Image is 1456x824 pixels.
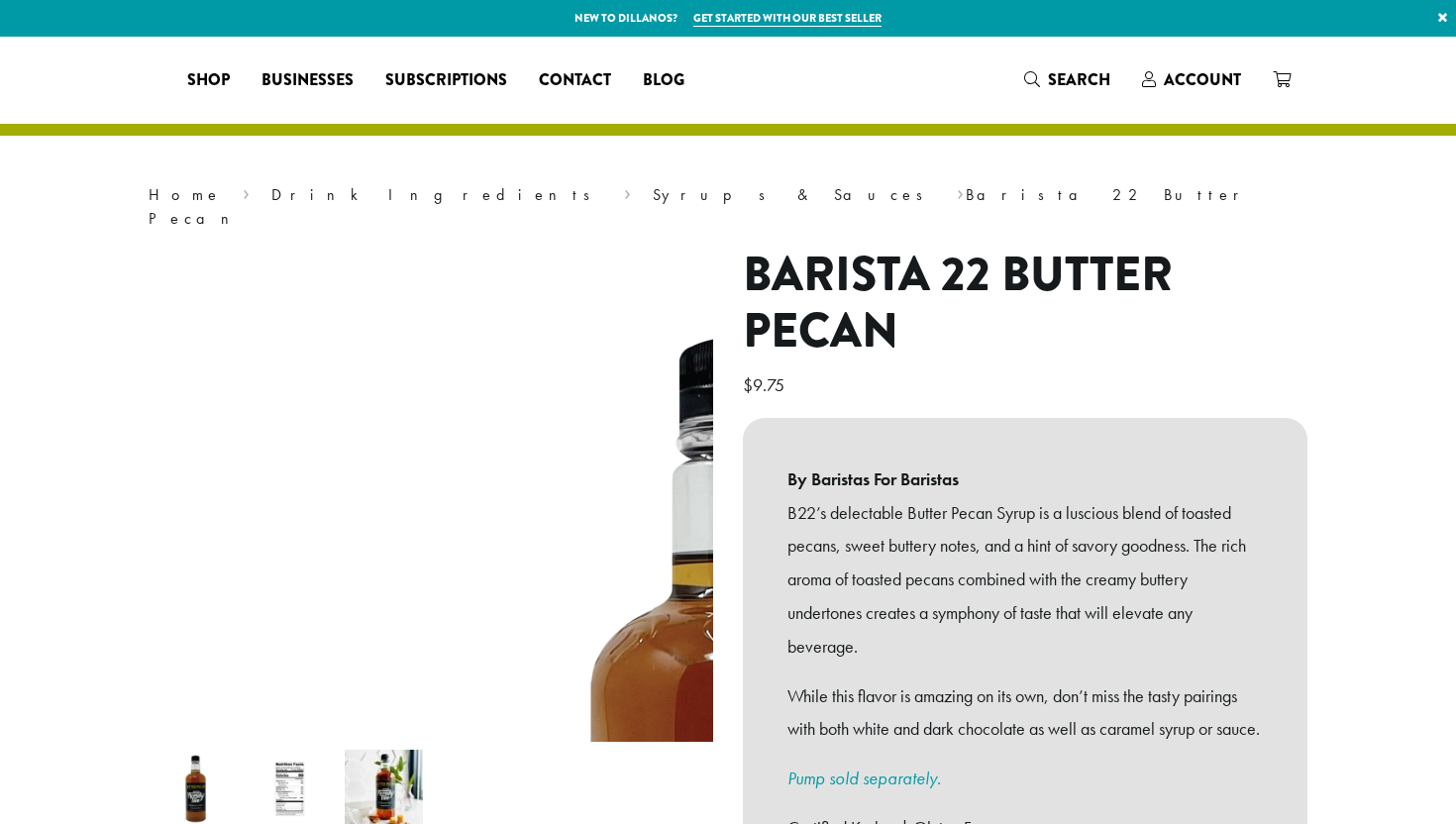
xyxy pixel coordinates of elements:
[743,247,1307,360] h1: Barista 22 Butter Pecan
[1164,68,1241,91] span: Account
[743,373,789,396] bdi: 9.75
[957,176,964,207] span: ›
[693,10,882,27] a: Get started with our best seller
[385,68,507,93] span: Subscriptions
[539,68,611,93] span: Contact
[787,496,1263,664] p: B22’s delectable Butter Pecan Syrup is a luscious blend of toasted pecans, sweet buttery notes, a...
[187,68,230,93] span: Shop
[261,68,354,93] span: Businesses
[149,184,222,205] a: Home
[149,183,1307,231] nav: Breadcrumb
[1008,63,1126,96] a: Search
[624,176,631,207] span: ›
[1048,68,1110,91] span: Search
[171,64,246,96] a: Shop
[643,68,684,93] span: Blog
[787,767,941,789] a: Pump sold separately.
[787,679,1263,747] p: While this flavor is amazing on its own, don’t miss the tasty pairings with both white and dark c...
[787,463,1263,496] b: By Baristas For Baristas
[743,373,753,396] span: $
[243,176,250,207] span: ›
[653,184,936,205] a: Syrups & Sauces
[271,184,603,205] a: Drink Ingredients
